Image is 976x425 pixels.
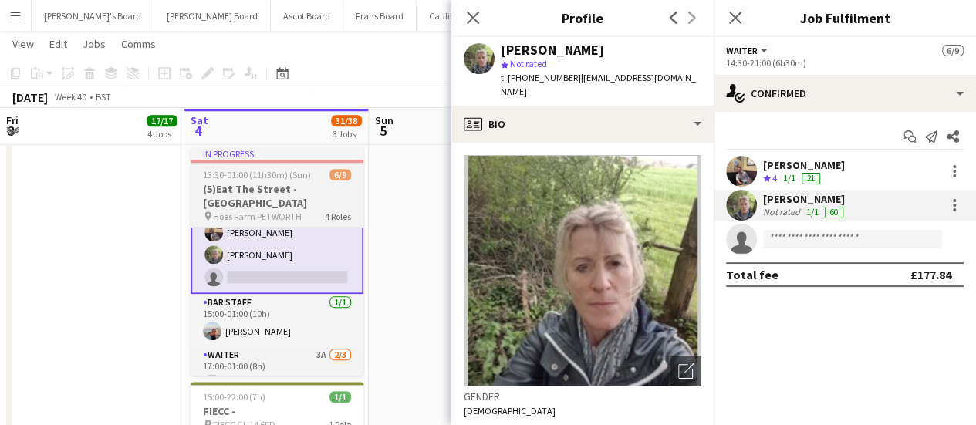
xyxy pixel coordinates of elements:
div: [PERSON_NAME] [763,192,846,206]
span: Not rated [510,58,547,69]
a: Edit [43,34,73,54]
app-job-card: In progress13:30-01:00 (11h30m) (Sun)6/9(5)Eat The Street -[GEOGRAPHIC_DATA] Hoes Farm PETWORTH4 ... [191,147,363,376]
button: Ascot Board [271,1,343,31]
h3: Gender [464,390,701,403]
div: Confirmed [714,75,976,112]
span: Week 40 [51,91,89,103]
span: 17/17 [147,115,177,126]
div: 21 [802,173,820,184]
button: [PERSON_NAME] Board [154,1,271,31]
span: 6/9 [942,45,964,56]
h3: Job Fulfilment [714,8,976,28]
span: 6/9 [329,169,351,180]
div: 14:30-21:00 (6h30m) [726,57,964,69]
span: 4 [772,172,777,184]
span: Comms [121,37,156,51]
div: BST [96,91,111,103]
div: 60 [825,207,843,218]
app-card-role: Waiter2A2/314:30-21:00 (6h30m)[PERSON_NAME][PERSON_NAME] [191,194,363,294]
app-skills-label: 1/1 [783,172,795,184]
span: Waiter [726,45,758,56]
span: 15:00-22:00 (7h) [203,391,265,403]
span: [DEMOGRAPHIC_DATA] [464,405,556,417]
div: 4 Jobs [147,128,177,140]
span: 4 [188,122,208,140]
div: Total fee [726,267,778,282]
h3: Profile [451,8,714,28]
span: 3 [4,122,19,140]
a: Jobs [76,34,112,54]
span: Hoes Farm PETWORTH [213,211,302,222]
div: [PERSON_NAME] [501,43,604,57]
span: 4 Roles [325,211,351,222]
span: Edit [49,37,67,51]
span: Sat [191,113,208,127]
div: £177.84 [910,267,951,282]
div: 6 Jobs [332,128,361,140]
a: View [6,34,40,54]
h3: FIECC - [191,404,363,418]
span: t. [PHONE_NUMBER] [501,72,581,83]
span: 5 [373,122,393,140]
div: In progress [191,147,363,160]
button: Frans Board [343,1,417,31]
span: Sun [375,113,393,127]
span: View [12,37,34,51]
span: | [EMAIL_ADDRESS][DOMAIN_NAME] [501,72,696,97]
button: [PERSON_NAME]'s Board [32,1,154,31]
span: Jobs [83,37,106,51]
div: Open photos pop-in [670,356,701,386]
span: 13:30-01:00 (11h30m) (Sun) [203,169,311,180]
div: [PERSON_NAME] [763,158,845,172]
button: Cauliflower Cards [417,1,512,31]
app-card-role: BAR STAFF1/115:00-01:00 (10h)[PERSON_NAME] [191,294,363,346]
span: 1/1 [329,391,351,403]
span: Fri [6,113,19,127]
button: Waiter [726,45,770,56]
a: Comms [115,34,162,54]
div: Not rated [763,206,803,218]
div: Bio [451,106,714,143]
h3: (5)Eat The Street -[GEOGRAPHIC_DATA] [191,182,363,210]
app-skills-label: 1/1 [806,206,819,218]
span: 31/38 [331,115,362,126]
div: [DATE] [12,89,48,105]
img: Crew avatar or photo [464,155,701,386]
